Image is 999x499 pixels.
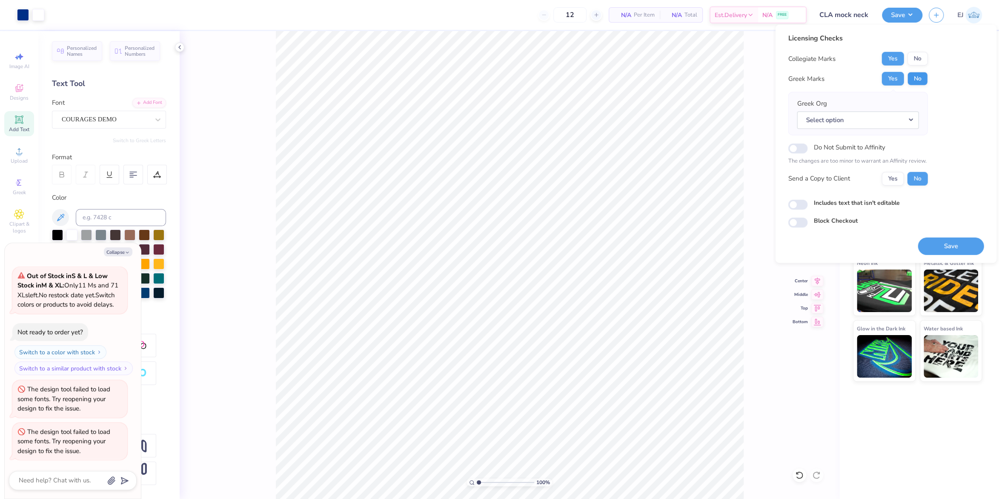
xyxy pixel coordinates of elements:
[14,361,133,375] button: Switch to a similar product with stock
[715,11,747,20] span: Est. Delivery
[27,272,89,280] strong: Out of Stock in S & L
[123,366,128,371] img: Switch to a similar product with stock
[882,72,904,86] button: Yes
[132,98,166,108] div: Add Font
[857,270,912,312] img: Neon Ink
[4,221,34,234] span: Clipart & logos
[924,335,979,378] img: Water based Ink
[778,12,787,18] span: FREE
[788,157,927,166] p: The changes are too minor to warrant an Affinity review.
[536,479,550,486] span: 100 %
[762,11,773,20] span: N/A
[797,111,919,129] button: Select option
[9,63,29,70] span: Image AI
[11,158,28,164] span: Upload
[882,8,922,23] button: Save
[97,350,102,355] img: Switch to a color with stock
[965,7,982,23] img: Edgardo Jr
[52,193,166,203] div: Color
[857,335,912,378] img: Glow in the Dark Ink
[813,6,876,23] input: Untitled Design
[857,324,905,333] span: Glow in the Dark Ink
[10,95,29,101] span: Designs
[17,385,110,413] div: The design tool failed to load some fonts. Try reopening your design to fix the issue.
[17,427,110,455] div: The design tool failed to load some fonts. Try reopening your design to fix the issue.
[924,270,979,312] img: Metallic & Glitter Ink
[918,237,984,255] button: Save
[17,328,83,336] div: Not ready to order yet?
[813,198,899,207] label: Includes text that isn't editable
[957,10,963,20] span: EJ
[788,174,850,184] div: Send a Copy to Client
[907,172,927,185] button: No
[797,99,827,109] label: Greek Org
[907,52,927,66] button: No
[813,142,885,153] label: Do Not Submit to Affinity
[104,247,132,256] button: Collapse
[13,189,26,196] span: Greek
[52,78,166,89] div: Text Tool
[882,172,904,185] button: Yes
[614,11,631,20] span: N/A
[76,209,166,226] input: e.g. 7428 c
[907,72,927,86] button: No
[553,7,587,23] input: – –
[17,272,118,309] span: Only 11 Ms and 71 XLs left. Switch colors or products to avoid delays.
[9,126,29,133] span: Add Text
[924,324,963,333] span: Water based Ink
[788,74,824,84] div: Greek Marks
[793,292,808,298] span: Middle
[793,278,808,284] span: Center
[684,11,697,20] span: Total
[665,11,682,20] span: N/A
[793,305,808,311] span: Top
[788,33,927,43] div: Licensing Checks
[125,45,155,57] span: Personalized Numbers
[67,45,97,57] span: Personalized Names
[52,98,65,108] label: Font
[793,319,808,325] span: Bottom
[957,7,982,23] a: EJ
[52,152,167,162] div: Format
[39,291,95,299] span: No restock date yet.
[634,11,655,20] span: Per Item
[882,52,904,66] button: Yes
[813,216,857,225] label: Block Checkout
[14,345,106,359] button: Switch to a color with stock
[113,137,166,144] button: Switch to Greek Letters
[788,54,835,64] div: Collegiate Marks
